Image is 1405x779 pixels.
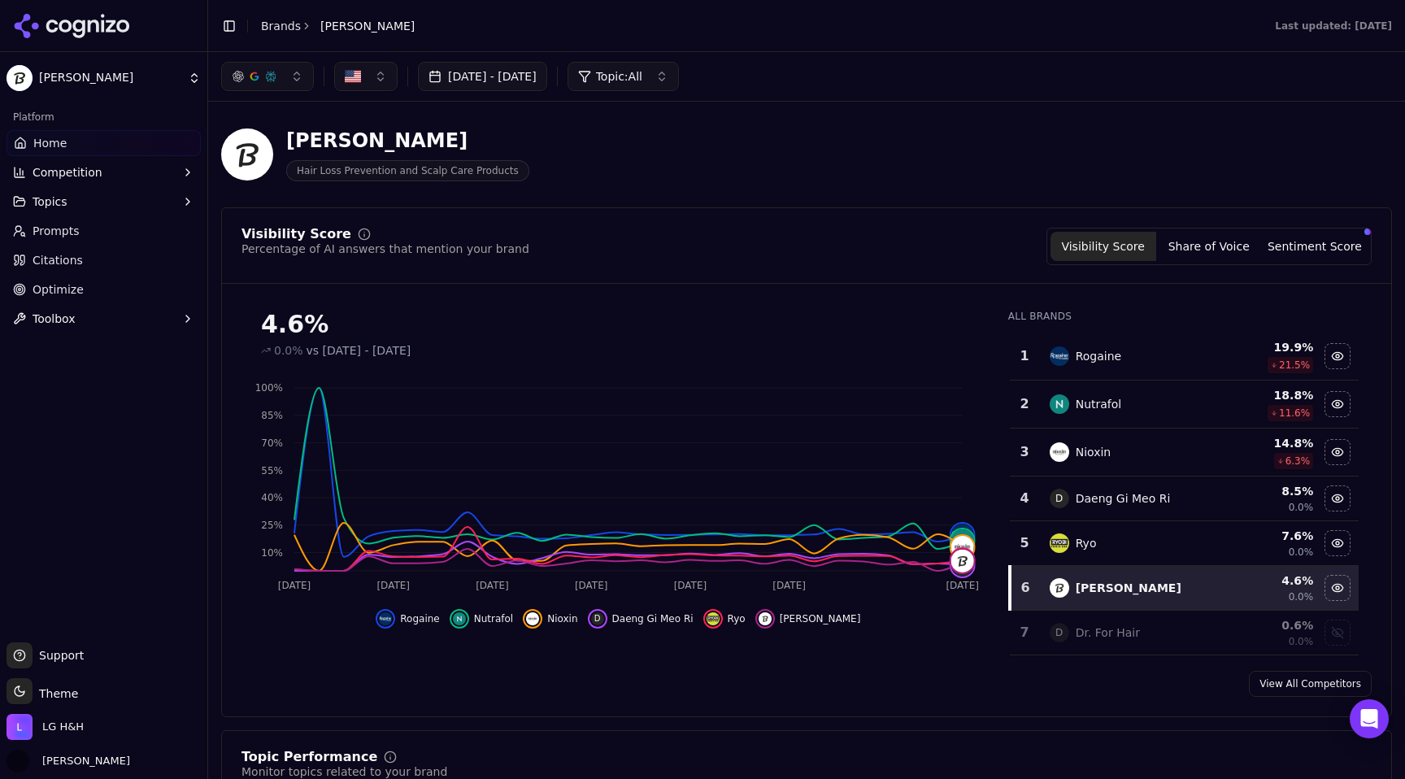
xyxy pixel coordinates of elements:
span: Topic: All [596,68,642,85]
img: nutrafol [1050,394,1069,414]
img: US [345,68,361,85]
tspan: [DATE] [575,580,608,591]
button: Hide dr. groot data [755,609,861,629]
div: Rogaine [1076,348,1122,364]
div: Open Intercom Messenger [1350,699,1389,738]
button: Hide dr. groot data [1325,575,1351,601]
button: Show dr. for hair data [1325,620,1351,646]
img: rogaine [379,612,392,625]
tspan: [DATE] [772,580,806,591]
span: D [1050,623,1069,642]
tspan: [DATE] [278,580,311,591]
div: 19.9 % [1224,339,1313,355]
div: Nutrafol [1076,396,1122,412]
tr: 4DDaeng Gi Meo Ri8.5%0.0%Hide daeng gi meo ri data [1010,477,1359,521]
div: 2 [1016,394,1033,414]
span: Support [33,647,84,664]
img: Dr. Groot [7,65,33,91]
div: 3 [1016,442,1033,462]
img: nioxin [951,536,974,559]
tspan: [DATE] [674,580,707,591]
button: Hide daeng gi meo ri data [1325,485,1351,511]
div: 4.6% [261,310,976,339]
div: 0.6 % [1224,617,1313,633]
div: Topic Performance [241,751,377,764]
img: Yaroslav Mynchenko [7,750,29,772]
a: Brands [261,20,301,33]
tr: 7DDr. For Hair0.6%0.0%Show dr. for hair data [1010,611,1359,655]
button: Hide nutrafol data [450,609,513,629]
span: 6.3 % [1285,455,1311,468]
tspan: 25% [261,520,283,531]
button: Visibility Score [1050,232,1156,261]
div: Ryo [1076,535,1097,551]
span: [PERSON_NAME] [780,612,861,625]
div: 5 [1016,533,1033,553]
div: 6 [1018,578,1033,598]
span: 0.0% [1289,546,1314,559]
tr: 3nioxinNioxin14.8%6.3%Hide nioxin data [1010,429,1359,477]
div: Daeng Gi Meo Ri [1076,490,1171,507]
img: Dr. Groot [221,128,273,181]
div: 14.8 % [1224,435,1313,451]
div: Visibility Score [241,228,351,241]
span: Citations [33,252,83,268]
button: Toolbox [7,306,201,332]
img: dr. groot [759,612,772,625]
tr: 5ryoRyo7.6%0.0%Hide ryo data [1010,521,1359,566]
button: Hide rogaine data [1325,343,1351,369]
div: 7 [1016,623,1033,642]
div: All Brands [1008,310,1359,323]
span: 0.0% [1289,590,1314,603]
span: Prompts [33,223,80,239]
span: Topics [33,194,67,210]
div: [PERSON_NAME] [286,128,529,154]
div: 4.6 % [1224,572,1313,589]
tr: 6dr. groot[PERSON_NAME]4.6%0.0%Hide dr. groot data [1010,566,1359,611]
a: Citations [7,247,201,273]
button: Hide ryo data [703,609,746,629]
span: D [591,612,604,625]
tspan: 100% [255,382,283,394]
tspan: [DATE] [946,580,979,591]
tspan: 10% [261,547,283,559]
span: Theme [33,687,78,700]
span: [PERSON_NAME] [36,754,130,768]
img: rogaine [1050,346,1069,366]
span: Nioxin [547,612,577,625]
span: Daeng Gi Meo Ri [612,612,694,625]
div: 7.6 % [1224,528,1313,544]
span: 0.0% [1289,501,1314,514]
button: Sentiment Score [1262,232,1368,261]
img: dr. groot [951,550,974,572]
span: D [1050,489,1069,508]
span: [PERSON_NAME] [39,71,181,85]
button: Open user button [7,750,130,772]
nav: breadcrumb [261,18,415,34]
div: 18.8 % [1224,387,1313,403]
span: Hair Loss Prevention and Scalp Care Products [286,160,529,181]
button: [DATE] - [DATE] [418,62,547,91]
div: 4 [1016,489,1033,508]
tspan: 40% [261,492,283,503]
span: Competition [33,164,102,181]
span: Rogaine [400,612,439,625]
a: Home [7,130,201,156]
div: Last updated: [DATE] [1275,20,1392,33]
span: vs [DATE] - [DATE] [307,342,411,359]
img: nutrafol [951,529,974,552]
span: Nutrafol [474,612,513,625]
tspan: 70% [261,437,283,449]
span: 21.5 % [1279,359,1310,372]
div: [PERSON_NAME] [1076,580,1181,596]
button: Hide nioxin data [1325,439,1351,465]
span: Home [33,135,67,151]
div: Percentage of AI answers that mention your brand [241,241,529,257]
div: Dr. For Hair [1076,625,1140,641]
img: rogaine [951,524,974,546]
button: Hide daeng gi meo ri data [588,609,694,629]
span: Toolbox [33,311,76,327]
img: ryo [1050,533,1069,553]
a: Prompts [7,218,201,244]
button: Open organization switcher [7,714,84,740]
